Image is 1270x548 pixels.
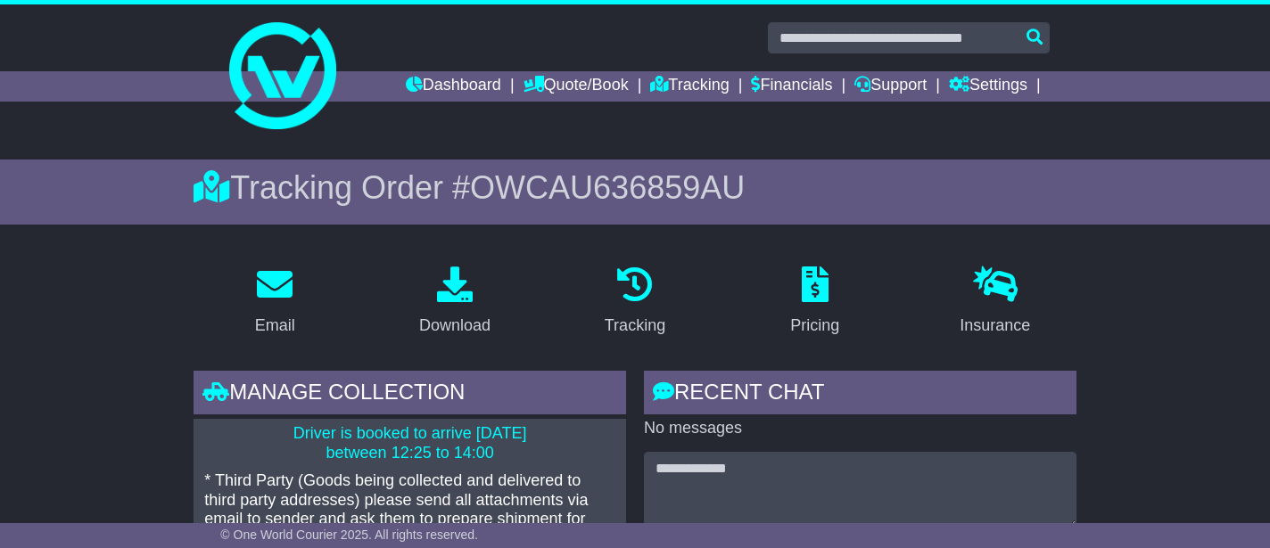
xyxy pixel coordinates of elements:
span: © One World Courier 2025. All rights reserved. [220,528,478,542]
div: Manage collection [194,371,626,419]
a: Dashboard [406,71,501,102]
div: Email [255,314,295,338]
div: Pricing [790,314,839,338]
div: Tracking Order # [194,168,1076,207]
a: Pricing [779,260,851,344]
a: Insurance [948,260,1042,344]
a: Settings [949,71,1027,102]
a: Quote/Book [524,71,629,102]
p: No messages [644,419,1076,438]
a: Email [243,260,307,344]
div: RECENT CHAT [644,371,1076,419]
a: Tracking [593,260,677,344]
div: Download [419,314,491,338]
div: Tracking [605,314,665,338]
a: Tracking [650,71,729,102]
a: Financials [751,71,832,102]
a: Support [854,71,927,102]
span: OWCAU636859AU [470,169,745,206]
p: Driver is booked to arrive [DATE] between 12:25 to 14:00 [204,424,615,462]
div: Insurance [960,314,1030,338]
a: Download [408,260,502,344]
p: * Third Party (Goods being collected and delivered to third party addresses) please send all atta... [204,471,615,548]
